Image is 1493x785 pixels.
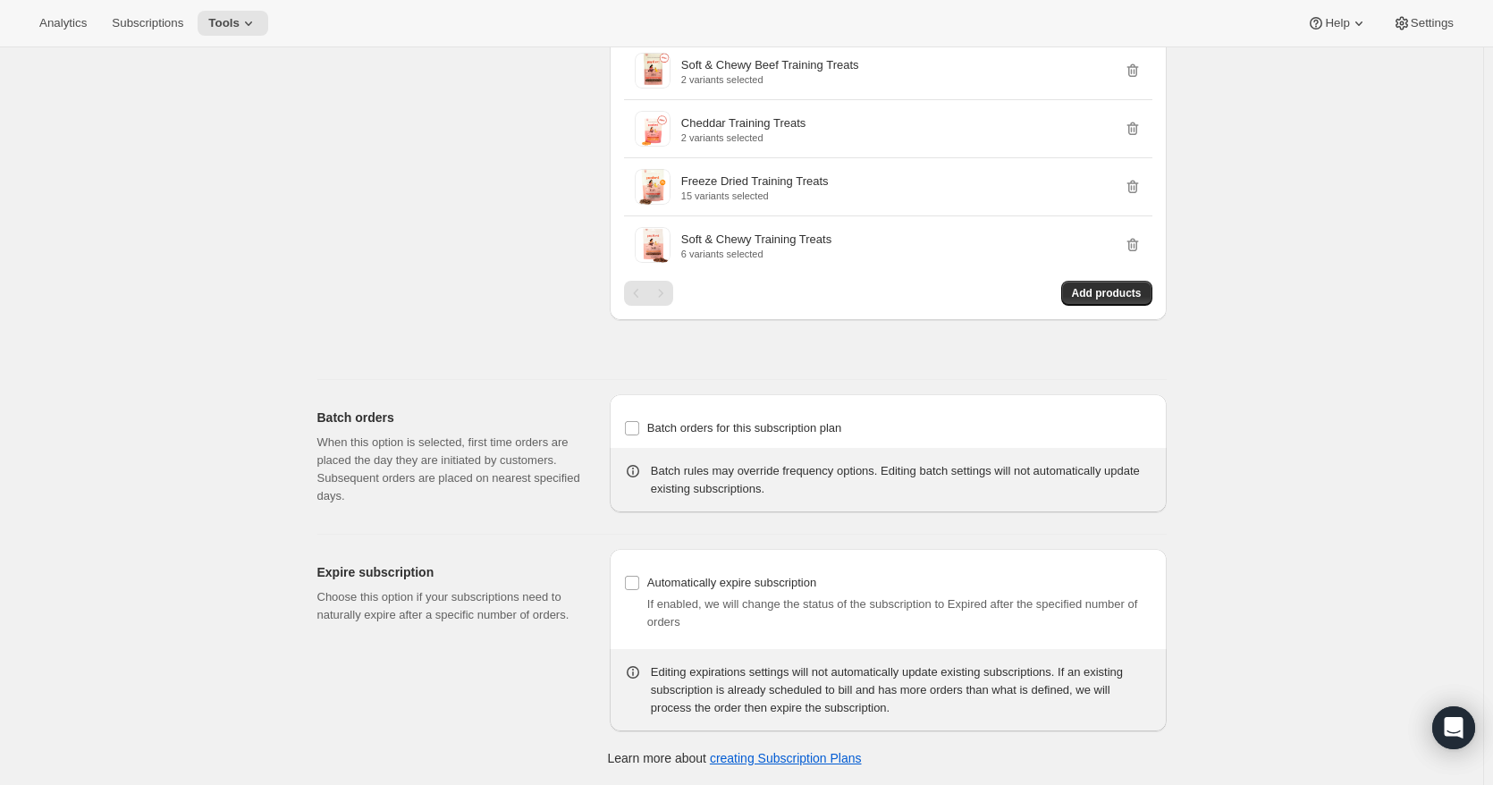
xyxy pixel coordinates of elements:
nav: Pagination [624,281,673,306]
span: Subscriptions [112,16,183,30]
p: Soft & Chewy Beef Training Treats [681,56,859,74]
p: Learn more about [607,749,861,767]
img: Freeze Dried Training Treats [635,169,671,205]
button: Subscriptions [101,11,194,36]
p: Freeze Dried Training Treats [681,173,829,190]
span: Tools [208,16,240,30]
span: Batch orders for this subscription plan [647,421,842,435]
button: Help [1296,11,1378,36]
button: Add products [1061,281,1152,306]
p: 2 variants selected [681,74,859,85]
a: creating Subscription Plans [710,751,862,765]
p: Choose this option if your subscriptions need to naturally expire after a specific number of orders. [317,588,581,624]
img: Soft & Chewy Training Treats [635,227,671,263]
span: If enabled, we will change the status of the subscription to Expired after the specified number o... [647,597,1137,629]
span: Automatically expire subscription [647,576,816,589]
p: 15 variants selected [681,190,829,201]
span: Analytics [39,16,87,30]
div: Editing expirations settings will not automatically update existing subscriptions. If an existing... [651,663,1152,717]
p: 2 variants selected [681,132,806,143]
span: Help [1325,16,1349,30]
p: When this option is selected, first time orders are placed the day they are initiated by customer... [317,434,581,505]
div: Batch rules may override frequency options. Editing batch settings will not automatically update ... [651,462,1152,498]
span: Settings [1411,16,1454,30]
button: Analytics [29,11,97,36]
p: Soft & Chewy Training Treats [681,231,831,249]
p: 6 variants selected [681,249,831,259]
h2: Batch orders [317,409,581,426]
div: Open Intercom Messenger [1432,706,1475,749]
h2: Expire subscription [317,563,581,581]
span: Add products [1072,286,1142,300]
button: Settings [1382,11,1464,36]
button: Tools [198,11,268,36]
img: Soft & Chewy Beef Training Treats [635,53,671,89]
img: Cheddar Training Treats [635,111,671,147]
p: Cheddar Training Treats [681,114,806,132]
